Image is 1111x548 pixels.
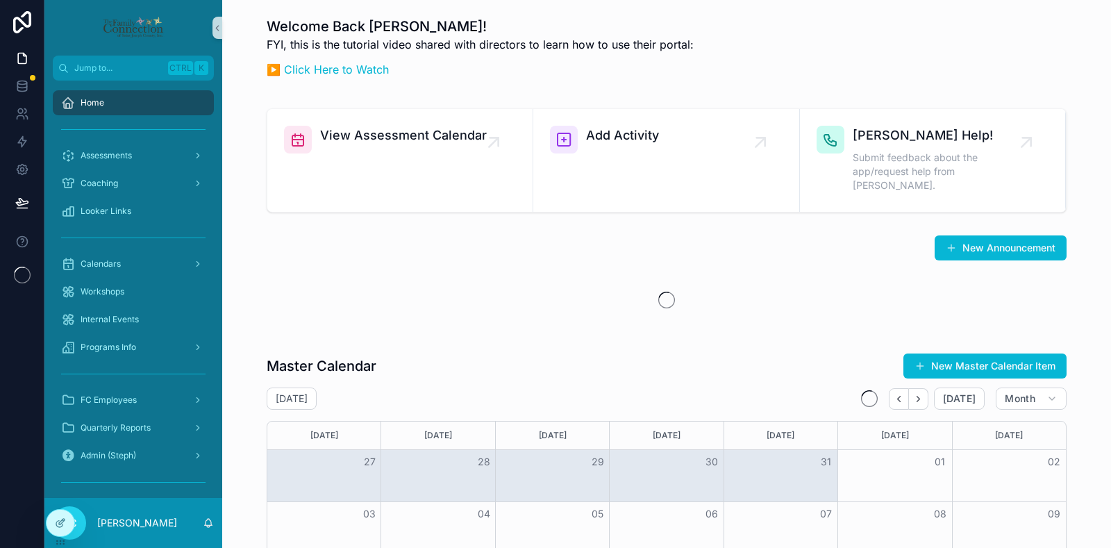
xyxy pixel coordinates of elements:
span: Quarterly Reports [81,422,151,433]
button: 01 [932,454,949,470]
button: 08 [932,506,949,522]
a: View Assessment Calendar [267,109,533,212]
span: [PERSON_NAME] Help! [853,126,1026,145]
button: New Master Calendar Item [903,354,1067,379]
button: 27 [361,454,378,470]
button: 03 [361,506,378,522]
a: Workshops [53,279,214,304]
a: Coaching [53,171,214,196]
a: Assessments [53,143,214,168]
button: Next [909,388,928,410]
span: Ctrl [168,61,193,75]
span: Calendars [81,258,121,269]
button: 28 [476,454,492,470]
button: 04 [476,506,492,522]
span: Assessments [81,150,132,161]
p: [PERSON_NAME] [97,516,177,530]
span: Add Activity [586,126,659,145]
a: Looker Links [53,199,214,224]
h1: Master Calendar [267,356,376,376]
div: [DATE] [269,422,378,449]
a: Quarterly Reports [53,415,214,440]
span: Workshops [81,286,124,297]
a: Internal Events [53,307,214,332]
a: Calendars [53,251,214,276]
a: Admin (Steph) [53,443,214,468]
a: FC Employees [53,388,214,413]
button: 31 [817,454,834,470]
span: Month [1005,392,1035,405]
button: Jump to...CtrlK [53,56,214,81]
span: Internal Events [81,314,139,325]
span: Looker Links [81,206,131,217]
button: 29 [590,454,606,470]
div: [DATE] [498,422,607,449]
div: [DATE] [726,422,835,449]
a: Programs Info [53,335,214,360]
button: New Announcement [935,235,1067,260]
h2: [DATE] [276,392,308,406]
span: Programs Info [81,342,136,353]
span: Home [81,97,104,108]
button: 30 [703,454,720,470]
span: Submit feedback about the app/request help from [PERSON_NAME]. [853,151,1026,192]
div: [DATE] [955,422,1064,449]
span: Jump to... [74,63,162,74]
button: 07 [817,506,834,522]
button: 06 [703,506,720,522]
h1: Welcome Back [PERSON_NAME]! [267,17,694,36]
a: Add Activity [533,109,799,212]
button: [DATE] [934,388,985,410]
span: Coaching [81,178,118,189]
img: App logo [102,17,164,39]
a: ▶️ Click Here to Watch [267,63,389,76]
span: Admin (Steph) [81,450,136,461]
div: [DATE] [840,422,949,449]
a: [PERSON_NAME] Help!Submit feedback about the app/request help from [PERSON_NAME]. [800,109,1066,212]
button: Back [889,388,909,410]
div: [DATE] [612,422,721,449]
span: View Assessment Calendar [320,126,487,145]
span: FC Employees [81,395,137,406]
span: K [196,63,207,74]
button: 05 [590,506,606,522]
p: FYI, this is the tutorial video shared with directors to learn how to use their portal: [267,36,694,53]
a: Home [53,90,214,115]
button: 09 [1046,506,1062,522]
div: scrollable content [44,81,222,498]
span: [DATE] [943,392,976,405]
button: 02 [1046,454,1062,470]
button: Month [996,388,1067,410]
div: [DATE] [383,422,492,449]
